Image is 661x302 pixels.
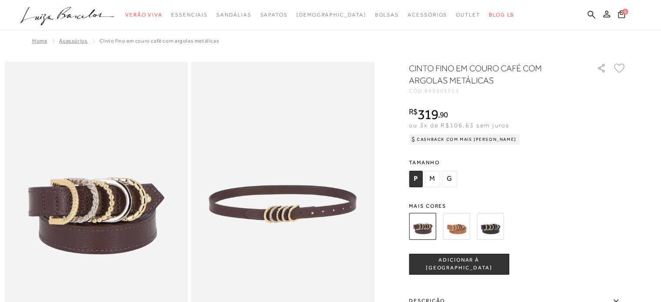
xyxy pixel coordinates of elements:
[443,213,470,240] img: CINTO FINO EM COURO CARAMELO COM ARGOLAS METÁLICAS
[296,7,366,23] a: noSubCategoriesText
[375,7,399,23] a: categoryNavScreenReaderText
[171,7,208,23] a: categoryNavScreenReaderText
[59,38,87,44] a: Acessórios
[32,38,47,44] a: Home
[100,38,219,44] span: CINTO FINO EM COURO CAFÉ COM ARGOLAS METÁLICAS
[418,106,438,122] span: 319
[456,7,480,23] a: categoryNavScreenReaderText
[489,7,514,23] a: BLOG LB
[260,12,287,18] span: Sapatos
[440,110,448,119] span: 90
[409,88,583,93] div: CÓD:
[456,12,480,18] span: Outlet
[409,108,418,116] i: R$
[409,256,508,272] span: ADICIONAR À [GEOGRAPHIC_DATA]
[438,111,448,119] i: ,
[409,213,436,240] img: CINTO FINO EM COURO CAFÉ COM ARGOLAS METÁLICAS
[408,7,447,23] a: categoryNavScreenReaderText
[477,213,504,240] img: CINTO FINO EM COURO PRETO COM ARGOLAS METÁLICAS
[409,134,520,145] div: Cashback com Mais [PERSON_NAME]
[409,203,626,209] span: Mais cores
[260,7,287,23] a: categoryNavScreenReaderText
[171,12,208,18] span: Essenciais
[425,171,440,187] span: M
[216,7,251,23] a: categoryNavScreenReaderText
[425,88,459,94] span: 899903314
[442,171,457,187] span: G
[622,9,628,15] span: 0
[409,62,572,86] h1: CINTO FINO EM COURO CAFÉ COM ARGOLAS METÁLICAS
[409,122,509,129] span: ou 3x de R$106,63 sem juros
[409,171,422,187] span: P
[409,254,509,275] button: ADICIONAR À [GEOGRAPHIC_DATA]
[296,12,366,18] span: [DEMOGRAPHIC_DATA]
[615,10,628,21] button: 0
[125,12,163,18] span: Verão Viva
[216,12,251,18] span: Sandálias
[408,12,447,18] span: Acessórios
[125,7,163,23] a: categoryNavScreenReaderText
[489,12,514,18] span: BLOG LB
[409,156,459,169] span: Tamanho
[375,12,399,18] span: Bolsas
